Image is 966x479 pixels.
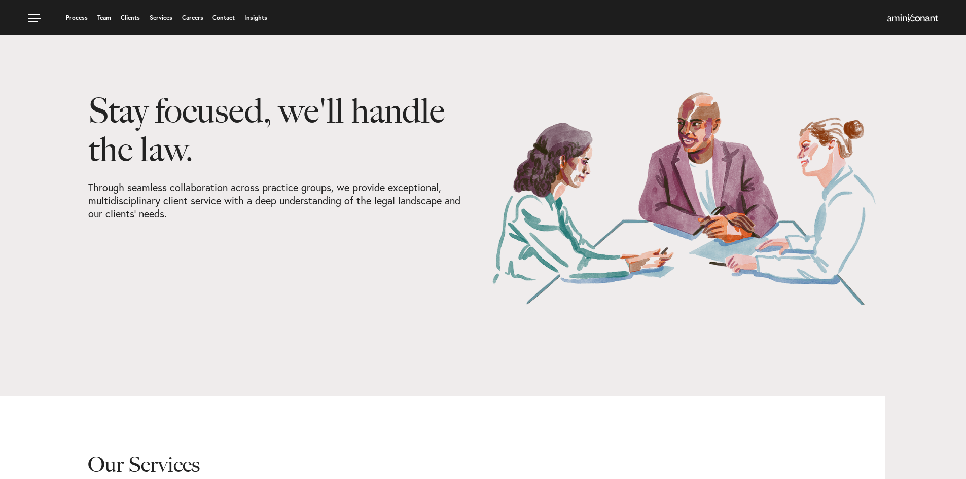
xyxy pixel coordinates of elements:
[121,15,140,21] a: Clients
[182,15,203,21] a: Careers
[88,91,476,181] h1: Stay focused, we'll handle the law.
[66,15,88,21] a: Process
[97,15,111,21] a: Team
[887,15,938,23] a: Home
[491,91,878,305] img: Our Services
[150,15,172,21] a: Services
[212,15,235,21] a: Contact
[887,14,938,22] img: Amini & Conant
[244,15,267,21] a: Insights
[88,181,476,220] p: Through seamless collaboration across practice groups, we provide exceptional, multidisciplinary ...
